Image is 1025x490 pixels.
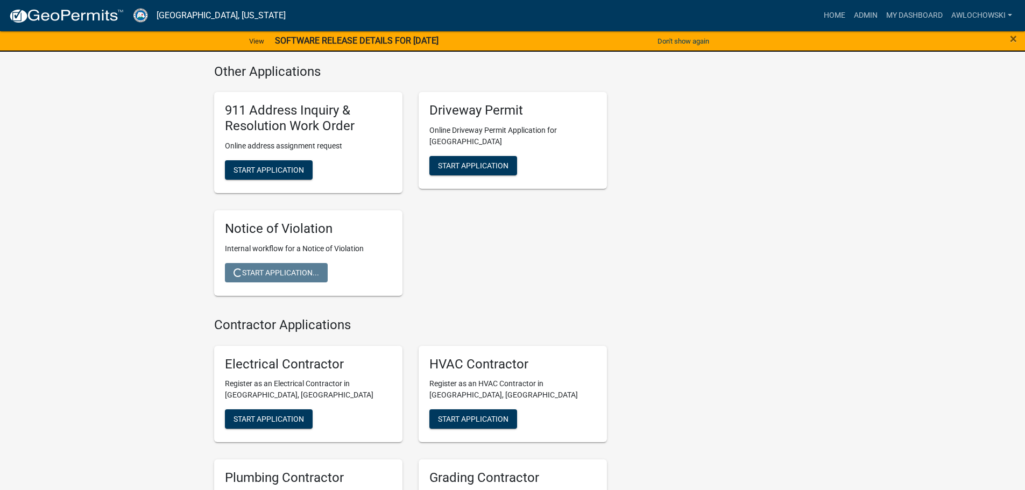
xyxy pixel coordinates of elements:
button: Start Application [225,160,313,180]
span: Start Application [438,161,508,170]
h5: 911 Address Inquiry & Resolution Work Order [225,103,392,134]
span: Start Application [438,415,508,423]
button: Start Application [429,409,517,429]
p: Internal workflow for a Notice of Violation [225,243,392,254]
h5: HVAC Contractor [429,357,596,372]
button: Close [1010,32,1017,45]
button: Start Application... [225,263,328,282]
a: Home [819,5,850,26]
h5: Notice of Violation [225,221,392,237]
p: Register as an Electrical Contractor in [GEOGRAPHIC_DATA], [GEOGRAPHIC_DATA] [225,378,392,401]
wm-workflow-list-section: Other Applications [214,64,607,304]
h5: Plumbing Contractor [225,470,392,486]
span: Start Application... [234,268,319,276]
a: View [245,32,268,50]
strong: SOFTWARE RELEASE DETAILS FOR [DATE] [275,35,439,46]
img: Gilmer County, Georgia [132,8,148,23]
a: Admin [850,5,882,26]
a: awlochowski [947,5,1016,26]
span: Start Application [234,166,304,174]
h5: Electrical Contractor [225,357,392,372]
button: Don't show again [653,32,713,50]
h5: Grading Contractor [429,470,596,486]
a: My Dashboard [882,5,947,26]
button: Start Application [225,409,313,429]
a: [GEOGRAPHIC_DATA], [US_STATE] [157,6,286,25]
h5: Driveway Permit [429,103,596,118]
span: × [1010,31,1017,46]
button: Start Application [429,156,517,175]
h4: Other Applications [214,64,607,80]
span: Start Application [234,415,304,423]
p: Online Driveway Permit Application for [GEOGRAPHIC_DATA] [429,125,596,147]
p: Register as an HVAC Contractor in [GEOGRAPHIC_DATA], [GEOGRAPHIC_DATA] [429,378,596,401]
h4: Contractor Applications [214,317,607,333]
p: Online address assignment request [225,140,392,152]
